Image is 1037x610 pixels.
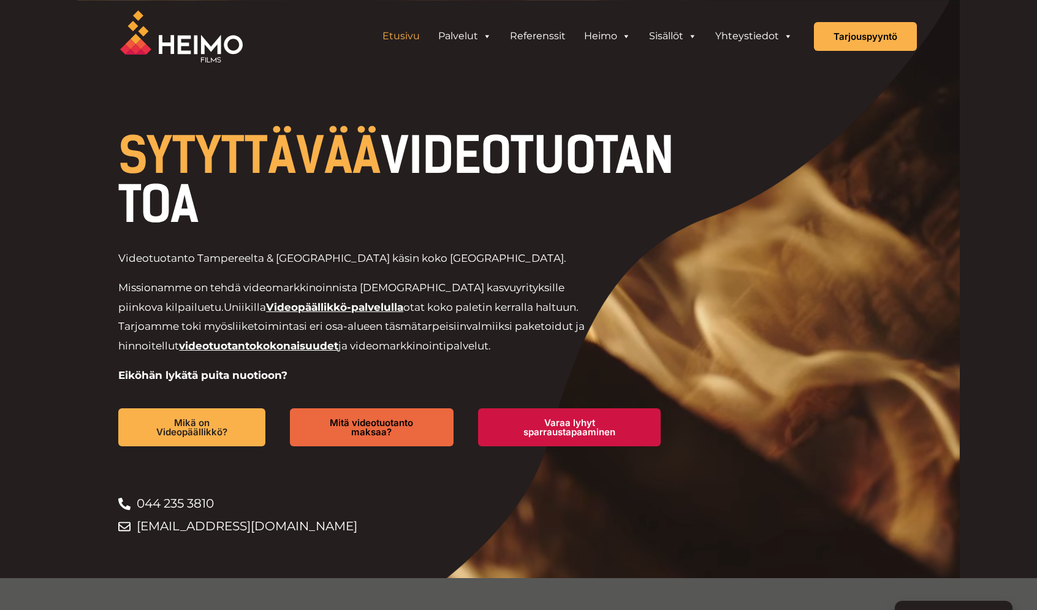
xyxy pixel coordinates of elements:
[232,320,466,332] span: liiketoimintasi eri osa-alueen täsmätarpeisiin
[429,24,501,48] a: Palvelut
[224,301,266,313] span: Uniikilla
[575,24,640,48] a: Heimo
[118,492,685,515] a: 044 235 3810
[134,515,357,538] span: [EMAIL_ADDRESS][DOMAIN_NAME]
[118,515,685,538] a: [EMAIL_ADDRESS][DOMAIN_NAME]
[501,24,575,48] a: Referenssit
[134,492,214,515] span: 044 235 3810
[373,24,429,48] a: Etusivu
[118,320,585,352] span: valmiiksi paketoidut ja hinnoitellut
[118,369,287,381] strong: Eiköhän lykätä puita nuotioon?
[118,131,685,229] h1: VIDEOTUOTANTOA
[118,249,602,269] p: Videotuotanto Tampereelta & [GEOGRAPHIC_DATA] käsin koko [GEOGRAPHIC_DATA].
[367,24,808,48] aside: Header Widget 1
[120,10,243,63] img: Heimo Filmsin logo
[498,418,641,437] span: Varaa lyhyt sparraustapaaminen
[478,408,661,446] a: Varaa lyhyt sparraustapaaminen
[118,278,602,356] p: Missionamme on tehdä videomarkkinoinnista [DEMOGRAPHIC_DATA] kasvuyrityksille piinkova kilpailuetu.
[118,126,381,185] span: SYTYTTÄVÄÄ
[138,418,246,437] span: Mikä on Videopäällikkö?
[118,408,265,446] a: Mikä on Videopäällikkö?
[266,301,403,313] a: Videopäällikkö-palvelulla
[290,408,454,446] a: Mitä videotuotanto maksaa?
[706,24,802,48] a: Yhteystiedot
[814,22,917,51] a: Tarjouspyyntö
[338,340,491,352] span: ja videomarkkinointipalvelut.
[640,24,706,48] a: Sisällöt
[310,418,434,437] span: Mitä videotuotanto maksaa?
[179,340,338,352] a: videotuotantokokonaisuudet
